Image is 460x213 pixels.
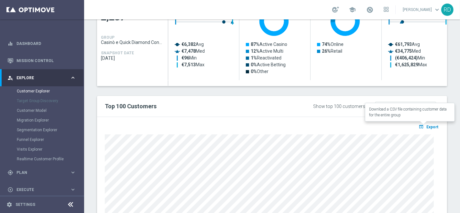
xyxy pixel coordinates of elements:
i: keyboard_arrow_right [70,186,76,193]
text: Med [181,48,205,54]
div: Customer Explorer [17,86,83,96]
h2: Top 100 Customers [105,102,296,110]
text: Retail [322,48,342,54]
div: Explore [7,75,70,81]
div: Press SPACE to select this row. [97,1,168,80]
h4: SNAPSHOT DATE [101,51,134,55]
tspan: 0% [251,69,257,74]
text: Max [181,62,204,67]
div: Funnel Explorer [17,135,83,144]
div: Target Group Discovery [17,96,83,106]
span: 2025-09-13 [101,56,164,61]
button: gps_fixed Plan keyboard_arrow_right [7,170,76,175]
tspan: €7,478 [181,48,196,54]
a: Dashboard [16,35,76,52]
a: Realtime Customer Profile [17,156,67,162]
h4: GROUP [101,35,115,40]
a: Segmentation Explorer [17,127,67,133]
tspan: €1,625,829 [395,62,418,67]
span: Execute [16,188,70,192]
tspan: 74% [322,42,331,47]
tspan: €61,793 [395,42,412,47]
i: keyboard_arrow_right [70,75,76,81]
i: gps_fixed [7,170,13,176]
text: Other [251,69,268,74]
button: Mission Control [7,58,76,63]
text: Reactivated [251,55,281,60]
text: Active Betting [251,62,286,67]
text: Max [395,62,427,67]
div: Realtime Customer Profile [17,154,83,164]
a: Customer Model [17,108,67,113]
div: Customer Model [17,106,83,115]
tspan: 1% [251,55,257,60]
div: Migration Explorer [17,115,83,125]
i: keyboard_arrow_right [70,169,76,176]
text: Active Multi [251,48,283,54]
tspan: €34,775 [395,48,412,54]
text: Active Casino [251,42,287,47]
tspan: 26% [322,48,331,54]
span: Casinò e Quick Diamond Confirmed + Young+ Exiting [101,40,164,45]
button: open_in_browser Export [418,122,439,131]
tspan: 0% [251,62,257,67]
a: Funnel Explorer [17,137,67,142]
tspan: 12% [251,48,259,54]
span: Plan [16,171,70,175]
i: equalizer [7,41,13,47]
tspan: €6,382 [181,42,196,47]
i: play_circle_outline [7,187,13,193]
button: person_search Explore keyboard_arrow_right [7,75,76,80]
text: Med [395,48,421,54]
span: school [349,6,356,13]
i: settings [6,202,12,208]
div: Mission Control [7,52,76,69]
a: Settings [16,203,35,207]
div: Dashboard [7,35,76,52]
button: equalizer Dashboard [7,41,76,46]
button: play_circle_outline Execute keyboard_arrow_right [7,187,76,192]
span: Export [426,125,438,129]
span: Explore [16,76,70,80]
div: Execute [7,187,70,193]
div: Visits Explorer [17,144,83,154]
div: Plan [7,170,70,176]
text: Min [395,55,425,61]
a: Migration Explorer [17,118,67,123]
text: Online [322,42,344,47]
i: person_search [7,75,13,81]
text: Avg [181,42,204,47]
a: Mission Control [16,52,76,69]
text: Min [181,55,197,60]
tspan: €96 [181,55,189,60]
tspan: €7,513 [181,62,196,67]
a: Visits Explorer [17,147,67,152]
a: Customer Explorer [17,89,67,94]
tspan: (€406,424) [395,55,418,61]
div: Show top 100 customers by [313,104,371,109]
a: [PERSON_NAME]keyboard_arrow_down [402,5,441,15]
tspan: 87% [251,42,259,47]
div: Segmentation Explorer [17,125,83,135]
div: RD [441,4,454,16]
text: Avg [395,42,420,47]
i: open_in_browser [419,124,425,129]
span: keyboard_arrow_down [433,6,441,13]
